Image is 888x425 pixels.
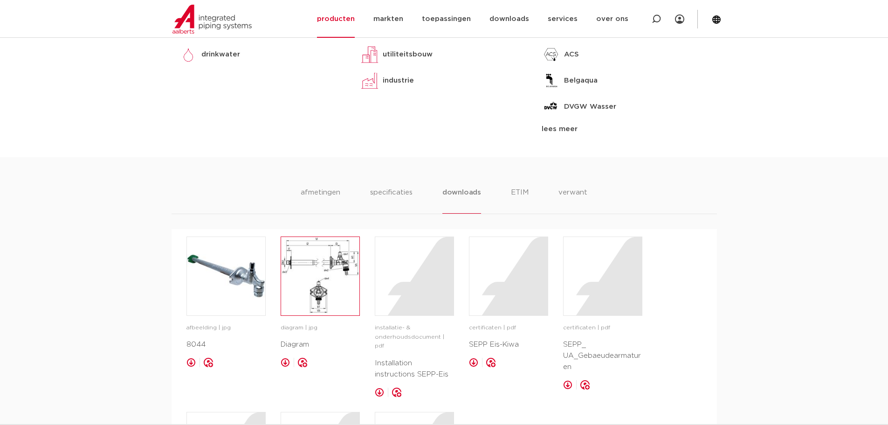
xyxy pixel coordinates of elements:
a: image for Diagram [281,237,360,316]
p: 8044 [186,339,266,350]
p: certificaten | pdf [563,323,642,333]
p: certificaten | pdf [469,323,548,333]
p: ACS [564,49,579,60]
img: image for 8044 [187,237,265,315]
p: afbeelding | jpg [186,323,266,333]
li: ETIM [511,187,529,214]
li: afmetingen [301,187,340,214]
img: drinkwater [179,45,198,64]
p: DVGW Wasser [564,101,616,112]
img: ACS [542,45,560,64]
p: Belgaqua [564,75,598,86]
img: industrie [360,71,379,90]
a: image for 8044 [186,237,266,316]
img: Belgaqua [542,71,560,90]
p: Installation instructions SEPP-Eis [375,358,454,380]
img: utiliteitsbouw [360,45,379,64]
p: SEPP_ UA_Gebaeudearmaturen [563,339,642,373]
p: utiliteitsbouw [383,49,433,60]
div: lees meer [542,124,709,135]
img: image for Diagram [281,237,359,315]
li: specificaties [370,187,413,214]
p: installatie- & onderhoudsdocument | pdf [375,323,454,351]
p: industrie [383,75,414,86]
img: DVGW Wasser [542,98,560,116]
p: diagram | jpg [281,323,360,333]
p: drinkwater [201,49,240,60]
p: SEPP Eis-Kiwa [469,339,548,350]
li: verwant [558,187,587,214]
li: downloads [442,187,481,214]
p: Diagram [281,339,360,350]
